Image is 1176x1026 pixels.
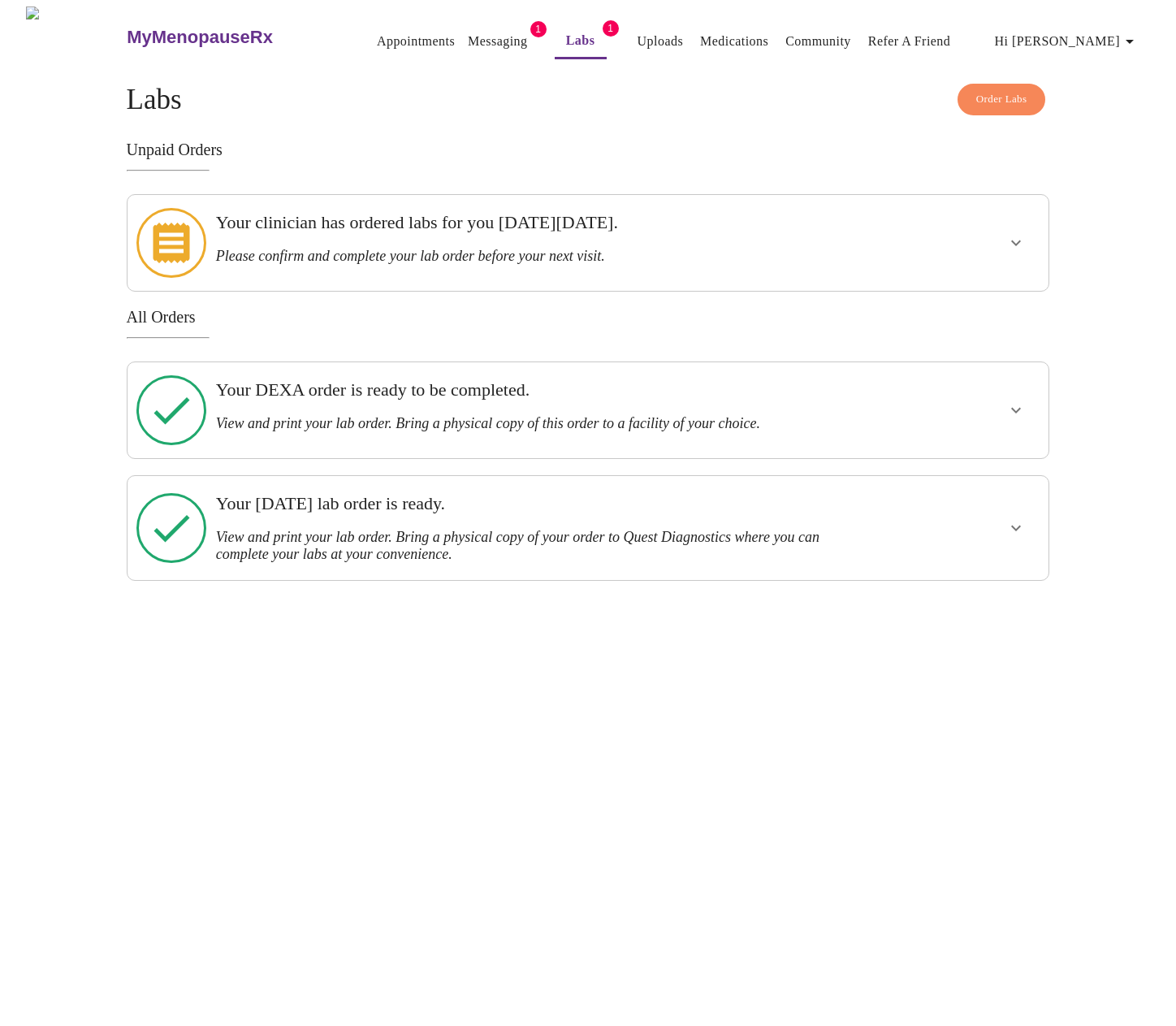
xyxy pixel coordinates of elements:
[638,30,684,53] a: Uploads
[125,9,338,66] a: MyMenopauseRx
[461,25,534,58] button: Messaging
[868,30,951,53] a: Refer a Friend
[785,30,851,53] a: Community
[216,493,871,514] h3: Your [DATE] lab order is ready.
[988,25,1146,58] button: Hi [PERSON_NAME]
[997,391,1035,430] button: show more
[694,25,775,58] button: Medications
[997,223,1035,262] button: show more
[127,141,1050,159] h3: Unpaid Orders
[862,25,958,58] button: Refer a Friend
[216,248,871,265] h3: Please confirm and complete your lab order before your next visit.
[216,529,871,563] h3: View and print your lab order. Bring a physical copy of your order to Quest Diagnostics where you...
[216,379,871,400] h3: Your DEXA order is ready to be completed.
[555,24,607,59] button: Labs
[631,25,690,58] button: Uploads
[958,84,1046,115] button: Order Labs
[127,84,1050,116] h4: Labs
[468,30,527,53] a: Messaging
[566,29,595,52] a: Labs
[779,25,858,58] button: Community
[995,30,1139,53] span: Hi [PERSON_NAME]
[26,6,125,67] img: MyMenopauseRx Logo
[216,415,871,432] h3: View and print your lab order. Bring a physical copy of this order to a facility of your choice.
[377,30,455,53] a: Appointments
[127,27,273,48] h3: MyMenopauseRx
[997,509,1035,548] button: show more
[127,308,1050,327] h3: All Orders
[216,212,871,233] h3: Your clinician has ordered labs for you [DATE][DATE].
[530,21,547,37] span: 1
[976,90,1027,109] span: Order Labs
[700,30,768,53] a: Medications
[603,20,619,37] span: 1
[370,25,461,58] button: Appointments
